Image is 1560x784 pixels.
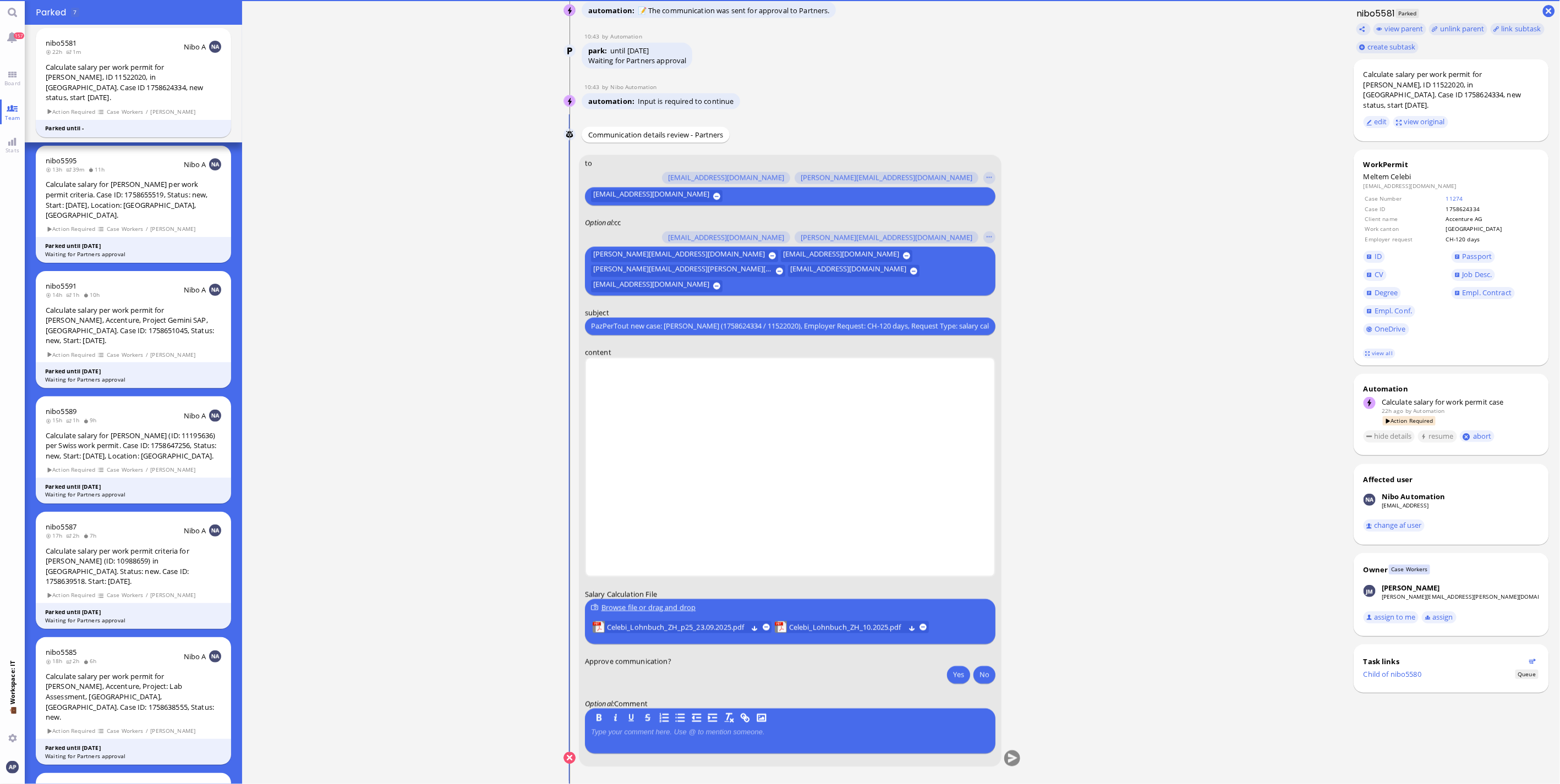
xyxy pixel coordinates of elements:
div: Calculate salary per work permit for [PERSON_NAME], ID 11522020, in [GEOGRAPHIC_DATA]. Case ID 17... [1364,69,1539,110]
button: Download Celebi_Lohnbuch_ZH_10.2025.pdf [908,623,916,631]
img: Nibo Automation [564,5,576,17]
button: I [609,712,621,724]
a: Job Desc. [1452,269,1496,281]
td: Case ID [1365,205,1444,213]
span: 17h [46,532,66,539]
img: Celebi_Lohnbuch_ZH_10.2025.pdf [775,621,787,633]
a: nibo5591 [46,281,76,291]
button: B [593,712,605,724]
span: [PERSON_NAME] [150,465,196,474]
span: 💼 Workspace: IT [8,705,17,730]
span: 22h [46,48,66,56]
button: Yes [947,666,970,683]
span: [EMAIL_ADDRESS][DOMAIN_NAME] [783,250,899,262]
em: : [585,699,614,709]
button: change af user [1364,520,1425,532]
img: NA [209,524,221,537]
span: 2h [66,532,83,539]
span: automation@nibo.ai [610,83,656,91]
span: until [610,46,626,56]
span: Celebi_Lohnbuch_ZH_10.2025.pdf [789,621,904,633]
a: view all [1363,349,1395,358]
button: hide details [1364,430,1415,443]
button: view parent [1373,23,1426,35]
span: / [145,224,149,234]
a: Child of nibo5580 [1364,669,1421,679]
div: Nibo Automation [1382,492,1446,501]
span: Nibo A [184,652,206,661]
div: Waiting for Partners approval [588,56,687,65]
span: [PERSON_NAME] [150,590,196,600]
button: view original [1393,116,1448,128]
span: Approve communication? [585,656,671,666]
span: Optional [585,699,612,709]
button: [EMAIL_ADDRESS][DOMAIN_NAME] [591,280,722,292]
dd: [EMAIL_ADDRESS][DOMAIN_NAME] [1364,182,1539,190]
img: NA [209,41,221,53]
span: Nibo A [184,411,206,421]
a: Empl. Conf. [1364,305,1415,317]
span: to [585,158,592,168]
span: Case Workers [1389,565,1430,574]
span: [EMAIL_ADDRESS][DOMAIN_NAME] [593,190,709,202]
a: nibo5587 [46,522,76,532]
span: automation@bluelakelegal.com [610,32,642,40]
button: [PERSON_NAME][EMAIL_ADDRESS][DOMAIN_NAME] [795,231,978,244]
div: Automation [1364,384,1539,394]
span: 15h [46,416,66,424]
div: Owner [1364,565,1388,575]
span: 6h [83,657,100,665]
img: Automation [564,45,576,57]
span: 39m [66,165,88,173]
span: Nibo A [184,526,206,535]
span: Parked [36,6,70,19]
a: ID [1364,251,1385,263]
div: Waiting for Partners approval [45,376,222,384]
span: Case Workers [106,224,144,234]
span: CV [1375,269,1383,279]
lob-view: Celebi_Lohnbuch_ZH_10.2025.pdf [775,621,929,633]
span: [PERSON_NAME][EMAIL_ADDRESS][DOMAIN_NAME] [593,250,765,262]
span: / [145,465,149,474]
iframe: Rich Text Area [586,359,994,576]
span: Case Workers [106,350,144,360]
td: 1758624334 [1446,205,1538,213]
span: [PERSON_NAME][EMAIL_ADDRESS][PERSON_NAME][DOMAIN_NAME] [593,265,772,277]
span: automation [588,96,638,106]
span: / [145,350,149,360]
span: Empl. Contract [1463,288,1512,297]
img: You [6,761,18,773]
span: ID [1375,251,1382,261]
span: [PERSON_NAME] [150,107,196,117]
span: automation [588,5,638,15]
span: 📝 The communication was sent for approval to Partners. [638,5,830,15]
button: create subtask [1356,41,1419,53]
span: [PERSON_NAME][EMAIL_ADDRESS][DOMAIN_NAME] [801,233,972,242]
div: Parked until [DATE] [45,608,222,616]
button: No [973,666,995,683]
div: Calculate salary for work permit case [1382,397,1539,407]
span: [PERSON_NAME][EMAIL_ADDRESS][DOMAIN_NAME] [801,174,972,183]
span: 2h [66,657,83,665]
span: subject [585,307,609,317]
span: by [602,83,611,91]
img: NA [209,284,221,296]
td: Accenture AG [1446,214,1538,223]
div: Parked until - [45,124,222,132]
button: Show flow diagram [1529,658,1536,665]
span: / [145,726,149,736]
span: Passport [1463,251,1492,261]
a: CV [1364,269,1387,281]
td: Work canton [1365,224,1444,233]
span: Nibo A [184,42,206,52]
span: [PERSON_NAME] [150,726,196,736]
a: [EMAIL_ADDRESS] [1382,501,1429,509]
span: Degree [1375,288,1398,297]
span: 157 [14,32,24,39]
button: assign [1422,611,1457,623]
span: Action Required [46,590,96,600]
td: CH-120 days [1446,235,1538,244]
a: nibo5581 [46,38,76,48]
span: Action Required [46,224,96,234]
a: nibo5585 [46,647,76,657]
